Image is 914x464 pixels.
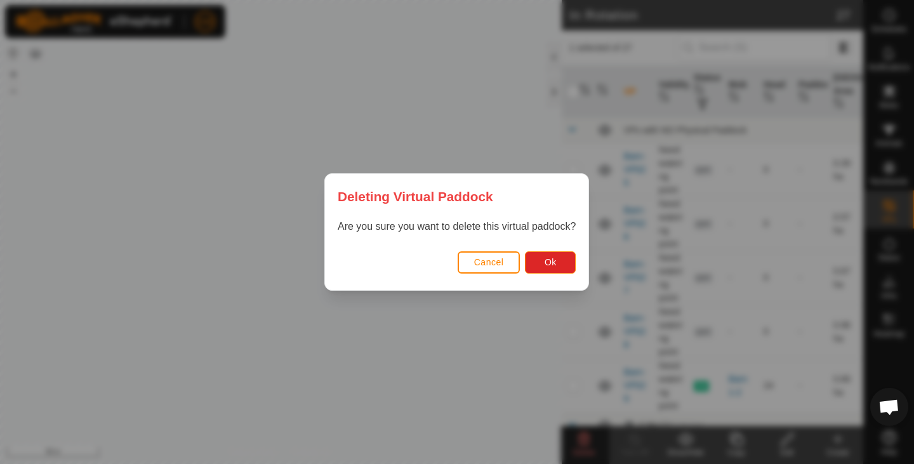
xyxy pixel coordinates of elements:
div: Open chat [870,388,908,426]
span: Ok [545,257,557,267]
span: Deleting Virtual Paddock [338,187,493,206]
button: Ok [526,251,576,274]
button: Cancel [458,251,520,274]
span: Cancel [474,257,504,267]
p: Are you sure you want to delete this virtual paddock? [338,219,576,234]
